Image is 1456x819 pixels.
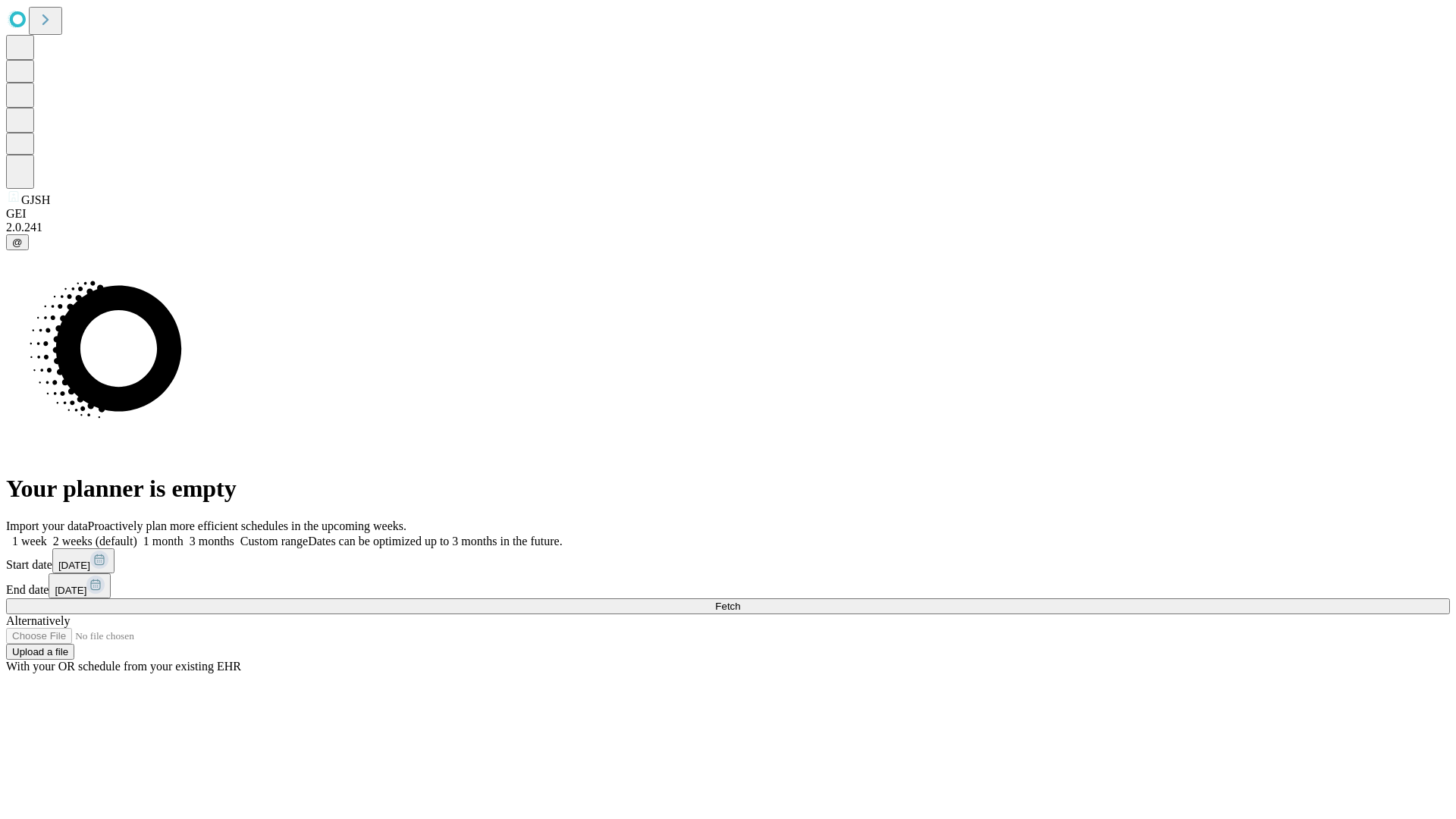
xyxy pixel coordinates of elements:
button: [DATE] [52,548,115,573]
span: Import your data [6,519,88,532]
div: Start date [6,548,1450,573]
span: Fetch [715,601,740,612]
span: GJSH [21,193,50,206]
span: Dates can be optimized up to 3 months in the future. [308,535,562,548]
span: [DATE] [58,560,90,571]
div: GEI [6,207,1450,221]
span: 1 week [12,535,47,548]
span: @ [12,237,23,248]
div: End date [6,573,1450,598]
span: 1 month [143,535,184,548]
span: 2 weeks (default) [53,535,137,548]
span: Alternatively [6,614,70,627]
span: 3 months [190,535,234,548]
span: Proactively plan more efficient schedules in the upcoming weeks. [88,519,406,532]
button: Upload a file [6,644,74,660]
button: @ [6,234,29,250]
span: [DATE] [55,585,86,596]
h1: Your planner is empty [6,475,1450,503]
span: Custom range [240,535,308,548]
div: 2.0.241 [6,221,1450,234]
button: [DATE] [49,573,111,598]
span: With your OR schedule from your existing EHR [6,660,241,673]
button: Fetch [6,598,1450,614]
